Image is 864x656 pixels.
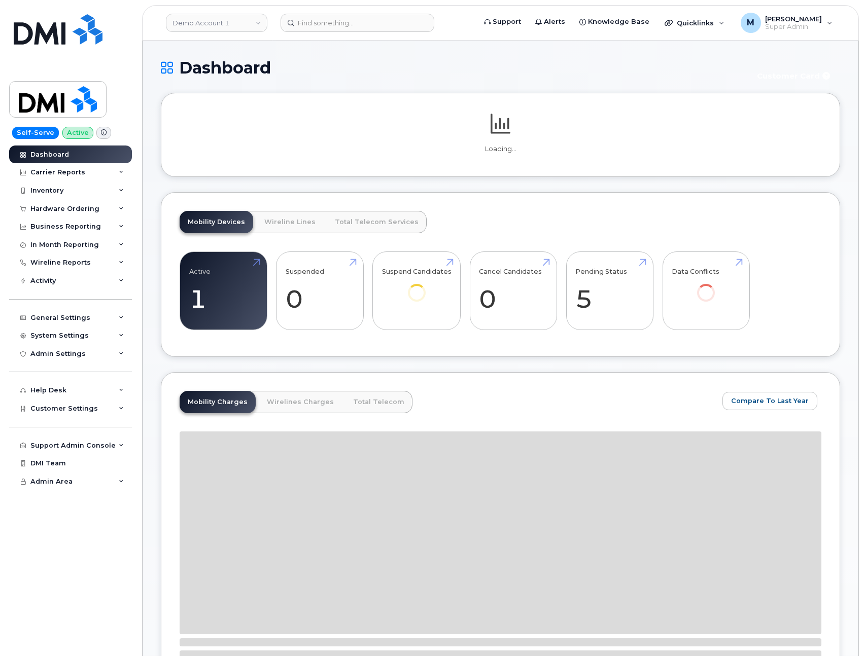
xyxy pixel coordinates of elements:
[180,144,821,154] p: Loading...
[731,396,809,406] span: Compare To Last Year
[575,258,644,324] a: Pending Status 5
[479,258,547,324] a: Cancel Candidates 0
[722,392,817,410] button: Compare To Last Year
[161,59,744,77] h1: Dashboard
[180,211,253,233] a: Mobility Devices
[259,391,342,413] a: Wirelines Charges
[345,391,412,413] a: Total Telecom
[189,258,258,324] a: Active 1
[180,391,256,413] a: Mobility Charges
[256,211,324,233] a: Wireline Lines
[749,67,840,85] button: Customer Card
[286,258,354,324] a: Suspended 0
[382,258,452,316] a: Suspend Candidates
[327,211,427,233] a: Total Telecom Services
[672,258,740,316] a: Data Conflicts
